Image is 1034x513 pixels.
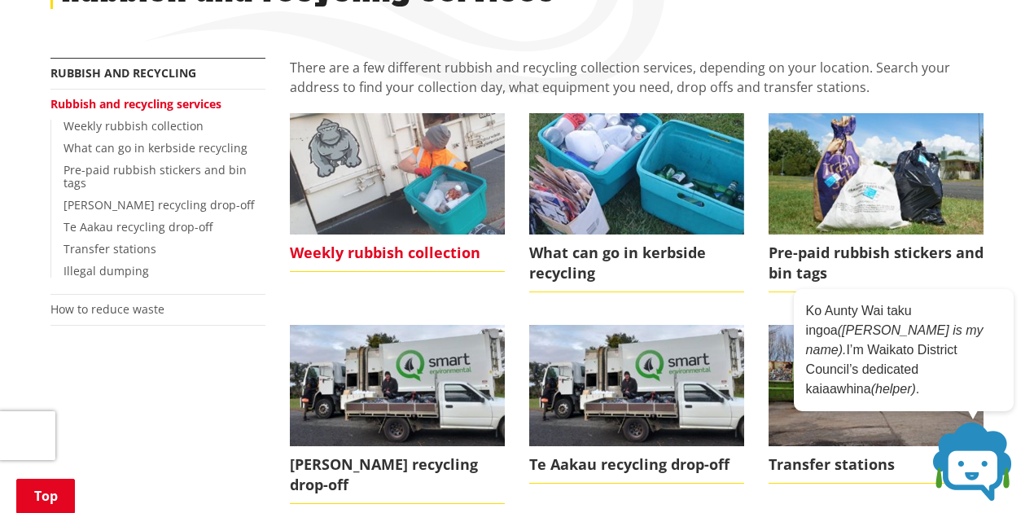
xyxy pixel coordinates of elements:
[529,113,744,234] img: kerbside recycling
[769,235,984,292] span: Pre-paid rubbish stickers and bin tags
[806,301,1001,399] p: Ko Aunty Wai taku ingoa I’m Waikato District Council’s dedicated kaiaawhina .
[806,323,984,357] em: ([PERSON_NAME] is my name).
[871,382,916,396] em: (helper)
[64,162,247,191] a: Pre-paid rubbish stickers and bin tags
[290,446,505,504] span: [PERSON_NAME] recycling drop-off
[290,113,505,234] img: Recycling collection
[529,235,744,292] span: What can go in kerbside recycling
[769,113,984,292] a: Pre-paid rubbish stickers and bin tags
[64,219,212,235] a: Te Aakau recycling drop-off
[50,301,164,317] a: How to reduce waste
[64,263,149,278] a: Illegal dumping
[64,241,156,256] a: Transfer stations
[290,58,984,97] p: There are a few different rubbish and recycling collection services, depending on your location. ...
[290,113,505,272] a: Weekly rubbish collection
[529,325,744,484] a: Te Aakau recycling drop-off
[64,197,254,213] a: [PERSON_NAME] recycling drop-off
[50,96,221,112] a: Rubbish and recycling services
[50,65,196,81] a: Rubbish and recycling
[769,446,984,484] span: Transfer stations
[769,325,984,445] img: Transfer station
[290,235,505,272] span: Weekly rubbish collection
[769,325,984,484] a: Transfer stations
[290,325,505,445] img: Glen Murray drop-off (1)
[64,118,204,134] a: Weekly rubbish collection
[529,325,744,445] img: Glen Murray drop-off (1)
[529,446,744,484] span: Te Aakau recycling drop-off
[16,479,75,513] a: Top
[529,113,744,292] a: What can go in kerbside recycling
[64,140,248,156] a: What can go in kerbside recycling
[290,325,505,504] a: [PERSON_NAME] recycling drop-off
[769,113,984,234] img: Bins bags and tags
